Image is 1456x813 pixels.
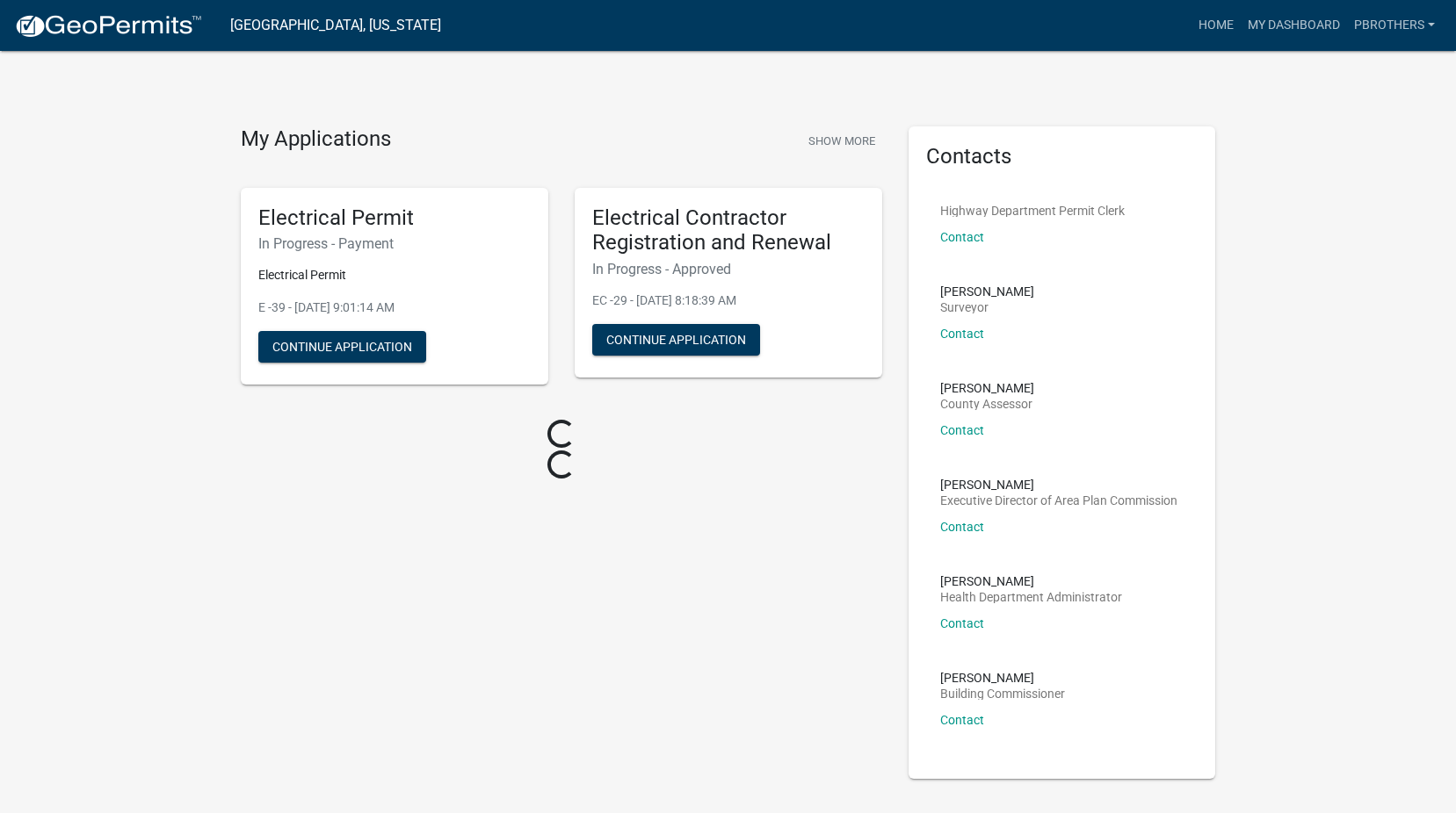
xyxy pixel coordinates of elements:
[801,126,882,155] button: Show More
[926,144,1199,169] h5: Contacts
[940,327,984,341] a: Contact
[940,423,984,437] a: Contact
[258,299,531,317] p: E -39 - [DATE] 9:01:14 AM
[241,126,391,153] h4: My Applications
[1192,9,1241,42] a: Home
[940,575,1122,587] p: [PERSON_NAME]
[230,11,441,40] a: [GEOGRAPHIC_DATA], [US_STATE]
[940,285,1034,298] p: [PERSON_NAME]
[940,687,1065,700] p: Building Commissioner
[940,398,1034,410] p: County Assessor
[940,616,984,630] a: Contact
[940,520,984,534] a: Contact
[940,478,1177,491] p: [PERSON_NAME]
[592,291,865,310] p: EC -29 - [DATE] 8:18:39 AM
[940,230,984,244] a: Contact
[592,205,865,256] h5: Electrical Contractor Registration and Renewal
[940,591,1122,603] p: Health Department Administrator
[1347,9,1442,42] a: pbrothers
[592,261,865,277] h6: In Progress - Approved
[258,205,531,231] h5: Electrical Permit
[940,494,1177,507] p: Executive Director of Area Plan Commission
[1241,9,1347,42] a: My Dashboard
[258,235,531,252] h6: In Progress - Payment
[940,205,1125,217] p: Highway Department Permit Clerk
[940,382,1034,394] p: [PERSON_NAME]
[940,672,1065,684] p: [PERSON_NAME]
[940,713,984,727] a: Contact
[258,266,531,284] p: Electrical Permit
[940,301,1034,313] p: Surveyor
[258,331,426,363] button: Continue Application
[592,324,760,356] button: Continue Application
